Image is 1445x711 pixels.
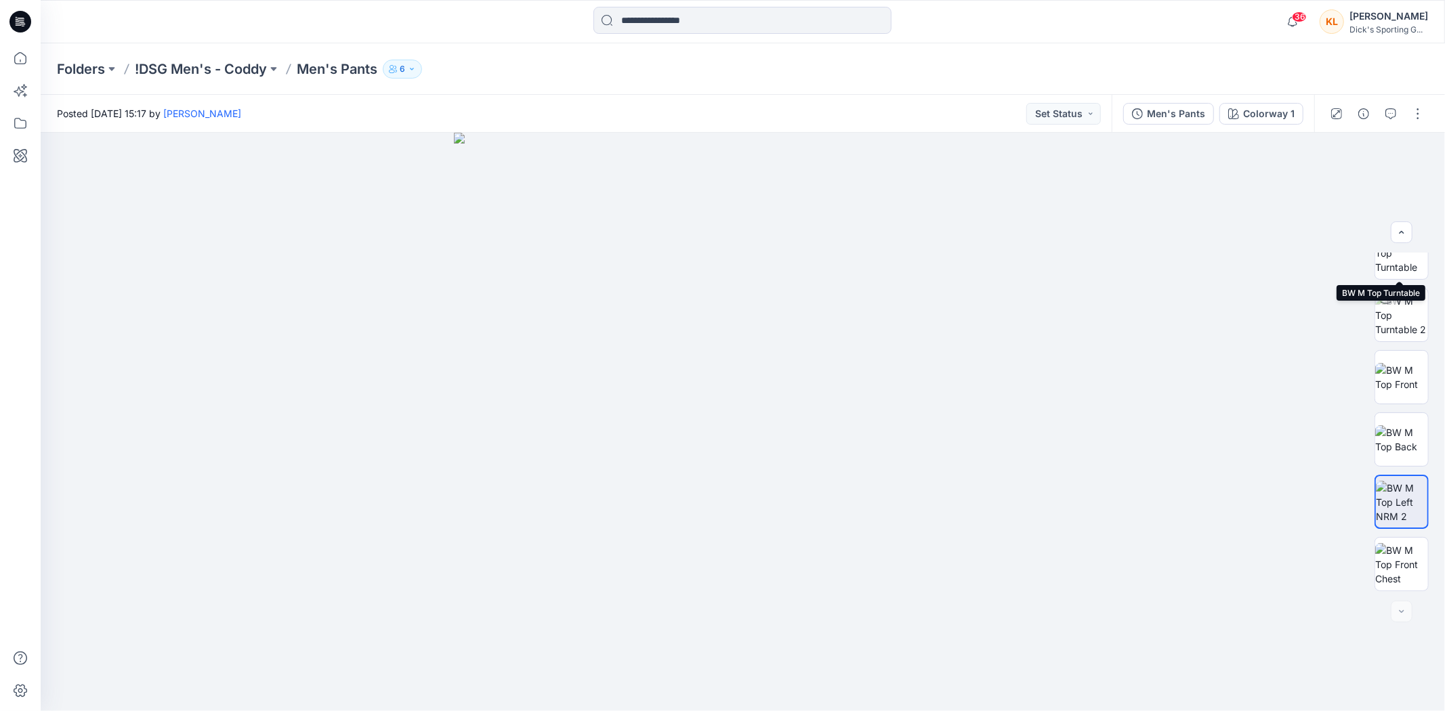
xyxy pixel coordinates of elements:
[400,62,405,77] p: 6
[1123,103,1214,125] button: Men's Pants
[1375,363,1428,391] img: BW M Top Front
[1243,106,1295,121] div: Colorway 1
[1375,425,1428,454] img: BW M Top Back
[57,60,105,79] a: Folders
[1375,294,1428,337] img: BW M Top Turntable 2
[1349,24,1428,35] div: Dick's Sporting G...
[135,60,267,79] a: !DSG Men's - Coddy
[163,108,241,119] a: [PERSON_NAME]
[1219,103,1303,125] button: Colorway 1
[1349,8,1428,24] div: [PERSON_NAME]
[1147,106,1205,121] div: Men's Pants
[1375,543,1428,586] img: BW M Top Front Chest
[1375,232,1428,274] img: BW M Top Turntable
[1376,481,1427,523] img: BW M Top Left NRM 2
[1292,12,1307,22] span: 36
[1320,9,1344,34] div: KL
[383,60,422,79] button: 6
[1353,103,1375,125] button: Details
[57,106,241,121] span: Posted [DATE] 15:17 by
[454,133,1032,711] img: eyJhbGciOiJIUzI1NiIsImtpZCI6IjAiLCJzbHQiOiJzZXMiLCJ0eXAiOiJKV1QifQ.eyJkYXRhIjp7InR5cGUiOiJzdG9yYW...
[297,60,377,79] p: Men's Pants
